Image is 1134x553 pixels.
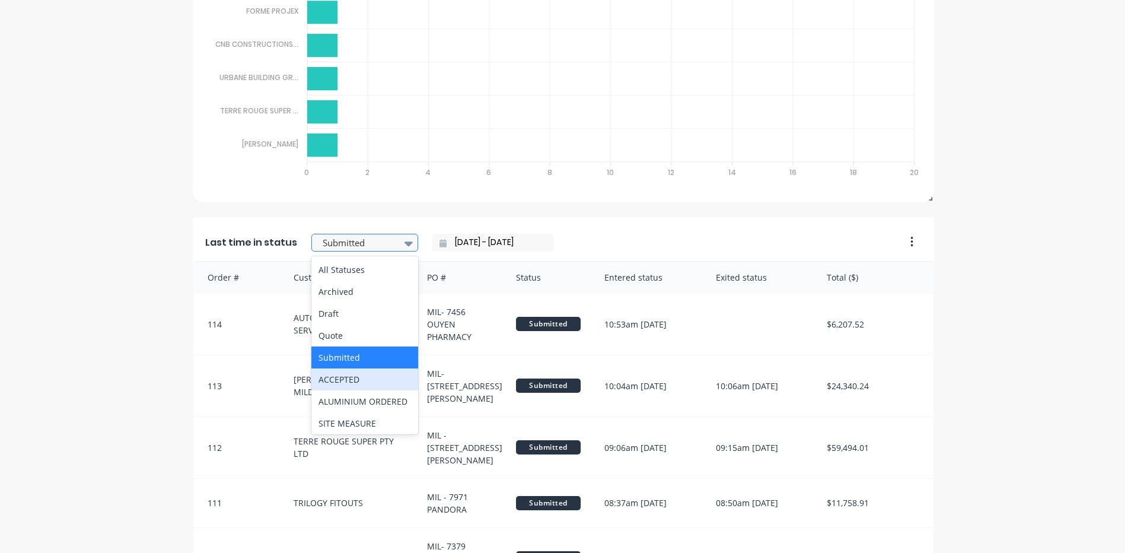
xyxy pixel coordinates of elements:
[729,167,737,177] tspan: 14
[246,6,299,16] tspan: FORME PROJEX
[593,355,703,417] div: 10:04am [DATE]
[516,496,581,510] span: Submitted
[282,417,415,478] div: TERRE ROUGE SUPER PTY LTD
[668,167,675,177] tspan: 12
[282,262,415,293] div: Customer
[193,355,282,417] div: 113
[415,262,504,293] div: PO #
[311,325,418,347] div: Quote
[220,106,298,116] tspan: TERRE ROUGE SUPER ...
[516,440,581,455] span: Submitted
[193,262,282,293] div: Order #
[311,347,418,368] div: Submitted
[282,479,415,527] div: TRILOGY FITOUTS
[704,417,815,478] div: 09:15am [DATE]
[593,417,703,478] div: 09:06am [DATE]
[282,355,415,417] div: [PERSON_NAME] HOMES MILDURA
[365,167,369,177] tspan: 2
[311,368,418,390] div: ACCEPTED
[193,417,282,478] div: 112
[815,294,934,355] div: $6,207.52
[282,294,415,355] div: AUTO DOOR CONTROL SERVICES PTY LTD
[487,167,492,177] tspan: 6
[415,417,504,478] div: MIL - [STREET_ADDRESS][PERSON_NAME]
[815,355,934,417] div: $24,340.24
[815,262,934,293] div: Total ($)
[415,294,504,355] div: MIL- 7456 OUYEN PHARMACY
[205,236,297,250] span: Last time in status
[516,379,581,393] span: Submitted
[815,417,934,478] div: $59,494.01
[426,167,431,177] tspan: 4
[242,139,298,149] tspan: [PERSON_NAME]
[593,294,703,355] div: 10:53am [DATE]
[704,262,815,293] div: Exited status
[593,479,703,527] div: 08:37am [DATE]
[415,355,504,417] div: MIL- [STREET_ADDRESS][PERSON_NAME]
[850,167,858,177] tspan: 18
[304,167,309,177] tspan: 0
[547,167,552,177] tspan: 8
[504,262,593,293] div: Status
[311,303,418,325] div: Draft
[311,281,418,303] div: Archived
[704,355,815,417] div: 10:06am [DATE]
[516,317,581,331] span: Submitted
[415,479,504,527] div: MIL - 7971 PANDORA
[193,294,282,355] div: 114
[311,259,418,281] div: All Statuses
[607,167,614,177] tspan: 10
[704,479,815,527] div: 08:50am [DATE]
[219,72,298,82] tspan: URBANE BUILDING GR...
[593,262,703,293] div: Entered status
[911,167,920,177] tspan: 20
[815,479,934,527] div: $11,758.91
[447,234,549,252] input: Filter by date
[215,39,298,49] tspan: CNB CONSTRUCTIONS...
[311,390,418,412] div: ALUMINIUM ORDERED
[193,479,282,527] div: 111
[311,412,418,434] div: SITE MEASURE
[790,167,797,177] tspan: 16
